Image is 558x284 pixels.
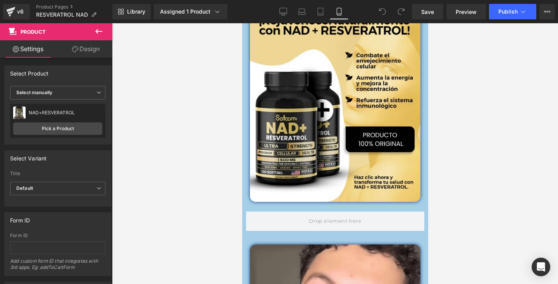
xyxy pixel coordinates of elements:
a: Mobile [330,4,348,19]
a: Tablet [311,4,330,19]
button: Publish [489,4,536,19]
div: Assigned 1 Product [160,8,221,15]
div: Add custom form ID that integrates with 3rd apps. Eg: addToCartForm [10,258,105,275]
span: Product [21,29,46,35]
span: Save [421,8,434,16]
span: Library [127,8,145,15]
div: Select Variant [10,151,47,162]
a: Desktop [274,4,293,19]
a: Product Pages [36,4,112,10]
a: Laptop [293,4,311,19]
a: v6 [3,4,30,19]
span: RESVERATROL NAD [36,12,88,18]
div: Select Product [10,66,49,77]
b: Default [16,185,33,191]
span: Publish [498,9,518,15]
img: pImage [13,107,26,119]
a: Preview [446,4,486,19]
label: Title [10,171,105,179]
button: Undo [375,4,390,19]
span: Preview [456,8,477,16]
button: More [539,4,555,19]
div: Form ID [10,233,105,238]
a: New Library [112,4,151,19]
button: Redo [393,4,409,19]
a: Pick a Product [13,122,102,135]
div: Form ID [10,213,30,224]
div: Open Intercom Messenger [532,258,550,276]
a: Design [58,40,114,58]
div: v6 [15,7,25,17]
b: Select manually [16,90,52,95]
div: NAD+RESVERATROL [29,110,102,115]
